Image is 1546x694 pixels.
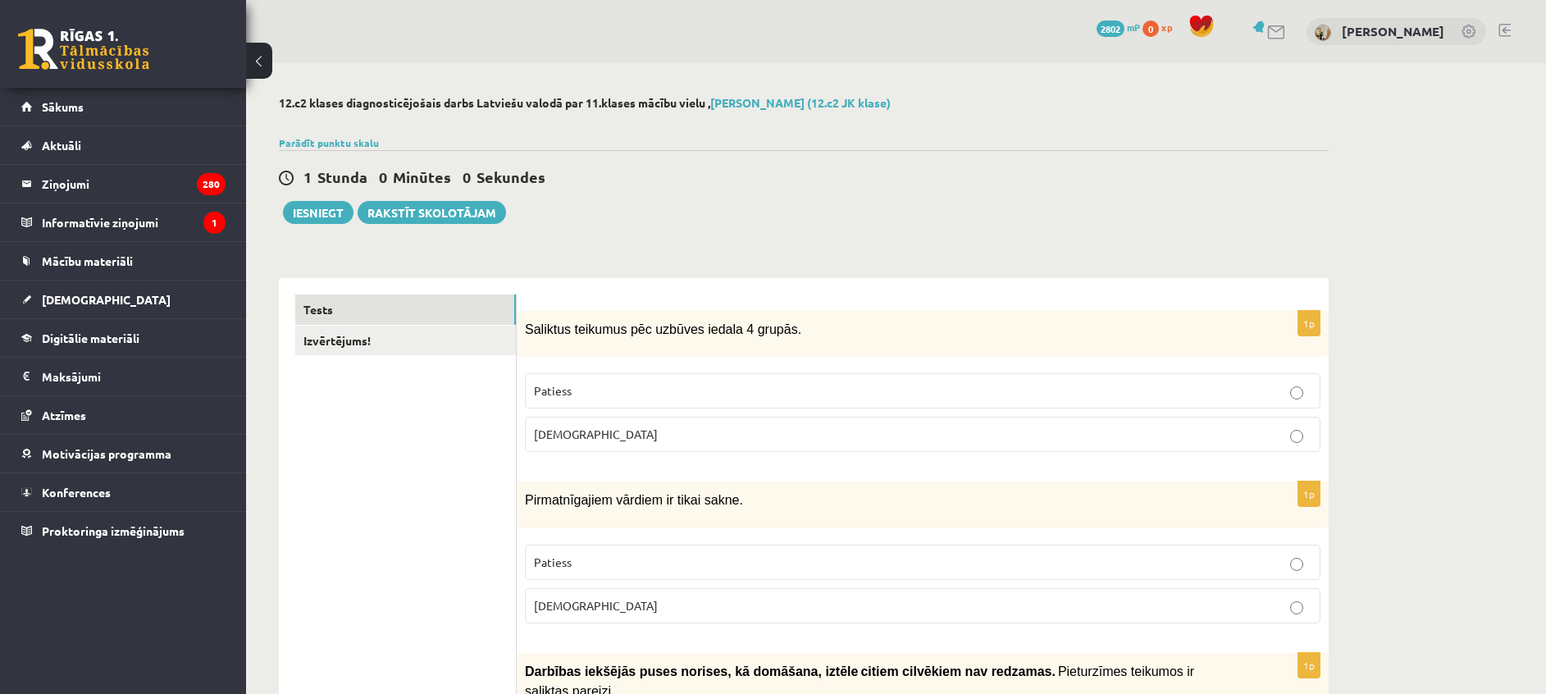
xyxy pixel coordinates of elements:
[1315,25,1331,41] img: Viktorija Zieneviča
[42,446,171,461] span: Motivācijas programma
[42,485,111,500] span: Konferences
[1290,430,1303,443] input: [DEMOGRAPHIC_DATA]
[42,99,84,114] span: Sākums
[21,396,226,434] a: Atzīmes
[317,167,367,186] span: Stunda
[463,167,471,186] span: 0
[42,203,226,241] legend: Informatīvie ziņojumi
[1290,386,1303,400] input: Patiess
[21,473,226,511] a: Konferences
[283,201,353,224] button: Iesniegt
[21,281,226,318] a: [DEMOGRAPHIC_DATA]
[42,165,226,203] legend: Ziņojumi
[534,598,658,613] span: [DEMOGRAPHIC_DATA]
[279,136,379,149] a: Parādīt punktu skalu
[1290,601,1303,614] input: [DEMOGRAPHIC_DATA]
[42,253,133,268] span: Mācību materiāli
[477,167,545,186] span: Sekundes
[279,96,1329,110] h2: 12.c2 klases diagnosticējošais darbs Latviešu valodā par 11.klases mācību vielu ,
[203,212,226,234] i: 1
[21,126,226,164] a: Aktuāli
[710,95,891,110] a: [PERSON_NAME] (12.c2 JK klase)
[303,167,312,186] span: 1
[21,319,226,357] a: Digitālie materiāli
[1127,21,1140,34] span: mP
[534,555,572,569] span: Patiess
[393,167,451,186] span: Minūtes
[42,292,171,307] span: [DEMOGRAPHIC_DATA]
[1097,21,1124,37] span: 2802
[534,427,658,441] span: [DEMOGRAPHIC_DATA]
[42,331,139,345] span: Digitālie materiāli
[1297,652,1320,678] p: 1p
[358,201,506,224] a: Rakstīt skolotājam
[1297,481,1320,507] p: 1p
[42,358,226,395] legend: Maksājumi
[21,358,226,395] a: Maksājumi
[534,383,572,398] span: Patiess
[1290,558,1303,571] input: Patiess
[1297,310,1320,336] p: 1p
[21,203,226,241] a: Informatīvie ziņojumi1
[42,523,185,538] span: Proktoringa izmēģinājums
[42,138,81,153] span: Aktuāli
[860,664,1055,678] span: citiem cilvēkiem nav redzamas.
[21,165,226,203] a: Ziņojumi280
[1142,21,1180,34] a: 0 xp
[21,512,226,550] a: Proktoringa izmēģinājums
[21,88,226,126] a: Sākums
[1097,21,1140,34] a: 2802 mP
[1161,21,1172,34] span: xp
[379,167,387,186] span: 0
[21,435,226,473] a: Motivācijas programma
[1142,21,1159,37] span: 0
[18,29,149,70] a: Rīgas 1. Tālmācības vidusskola
[295,326,516,356] a: Izvērtējums!
[1342,23,1444,39] a: [PERSON_NAME]
[525,322,801,336] span: Saliktus teikumus pēc uzbūves iedala 4 grupās.
[525,493,743,507] span: Pirmatnīgajiem vārdiem ir tikai sakne.
[525,664,858,678] span: Darbības iekšējās puses norises, kā domāšana, iztēle
[295,294,516,325] a: Tests
[197,173,226,195] i: 280
[42,408,86,422] span: Atzīmes
[21,242,226,280] a: Mācību materiāli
